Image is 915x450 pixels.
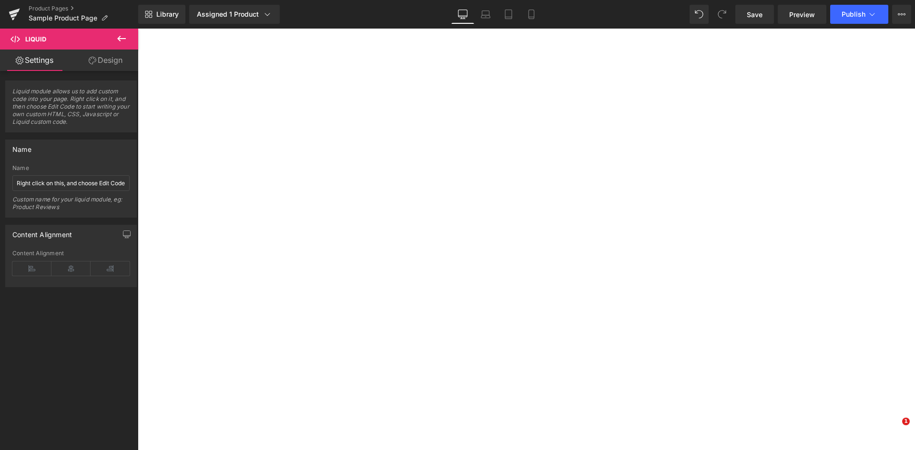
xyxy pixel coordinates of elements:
span: Publish [842,10,865,18]
span: Preview [789,10,815,20]
span: Liquid [25,35,46,43]
div: Assigned 1 Product [197,10,272,19]
button: More [892,5,911,24]
iframe: Intercom live chat [883,418,905,440]
div: Custom name for your liquid module, eg: Product Reviews [12,196,130,217]
span: Liquid module allows us to add custom code into your page. Right click on it, and then choose Edi... [12,88,130,132]
div: Name [12,165,130,171]
a: Mobile [520,5,543,24]
a: New Library [138,5,185,24]
a: Laptop [474,5,497,24]
a: Product Pages [29,5,138,12]
div: Name [12,140,31,153]
button: Publish [830,5,888,24]
span: Save [747,10,762,20]
a: Desktop [451,5,474,24]
a: Tablet [497,5,520,24]
div: Content Alignment [12,250,130,257]
a: Preview [778,5,826,24]
span: Sample Product Page [29,14,97,22]
span: Library [156,10,179,19]
button: Redo [712,5,732,24]
a: Design [71,50,140,71]
span: 1 [902,418,910,425]
div: Content Alignment [12,225,72,239]
button: Undo [690,5,709,24]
